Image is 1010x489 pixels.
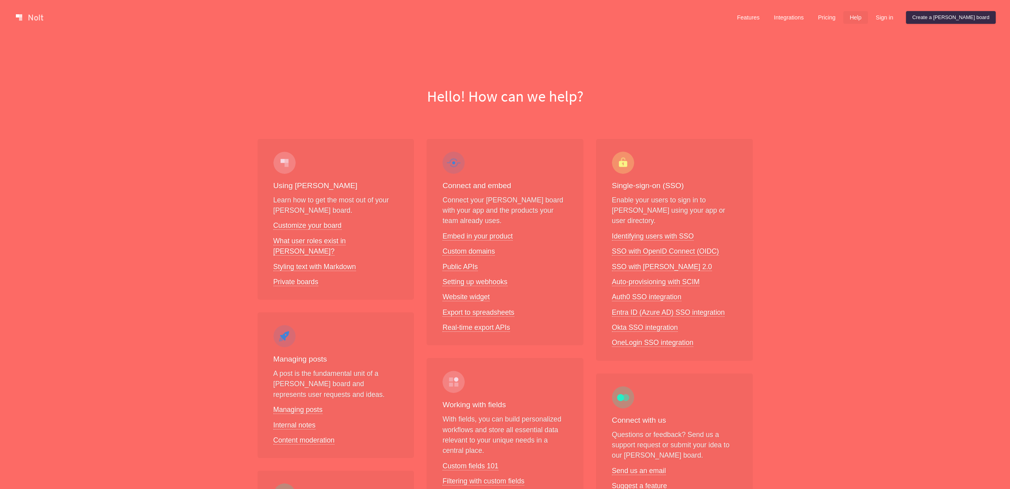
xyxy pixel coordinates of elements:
a: Private boards [273,278,318,286]
a: Sign in [870,11,900,24]
a: Public APIs [442,263,478,271]
a: Identifying users with SSO [612,232,694,241]
a: Styling text with Markdown [273,263,356,271]
a: Real-time export APIs [442,323,510,332]
p: A post is the fundamental unit of a [PERSON_NAME] board and represents user requests and ideas. [273,368,398,400]
a: Auto-provisioning with SCIM [612,278,700,286]
h3: Working with fields [442,399,568,411]
a: Create a [PERSON_NAME] board [906,11,996,24]
p: Questions or feedback? Send us a support request or submit your idea to our [PERSON_NAME] board. [612,429,737,461]
a: Okta SSO integration [612,323,678,332]
a: Setting up webhooks [442,278,507,286]
a: Customize your board [273,221,342,230]
a: OneLogin SSO integration [612,339,693,347]
p: Learn how to get the most out of your [PERSON_NAME] board. [273,195,398,216]
a: SSO with OpenID Connect (OIDC) [612,247,719,256]
h3: Single-sign-on (SSO) [612,180,737,192]
p: Enable your users to sign in to [PERSON_NAME] using your app or user directory. [612,195,737,226]
p: With fields, you can build personalized workflows and store all essential data relevant to your u... [442,414,568,456]
h3: Using [PERSON_NAME] [273,180,398,192]
a: Content moderation [273,436,335,445]
a: Auth0 SSO integration [612,293,681,301]
a: Features [731,11,766,24]
a: Pricing [812,11,842,24]
p: Connect your [PERSON_NAME] board with your app and the products your team already uses. [442,195,568,226]
a: Entra ID (Azure AD) SSO integration [612,308,725,317]
a: SSO with [PERSON_NAME] 2.0 [612,263,712,271]
h1: Hello! How can we help? [6,86,1004,107]
a: Integrations [768,11,810,24]
h3: Managing posts [273,354,398,365]
a: Custom fields 101 [442,462,498,470]
a: Website widget [442,293,490,301]
a: Custom domains [442,247,495,256]
a: Export to spreadsheets [442,308,514,317]
a: Help [843,11,868,24]
h3: Connect and embed [442,180,568,192]
a: Internal notes [273,421,316,429]
h3: Connect with us [612,415,737,426]
a: Embed in your product [442,232,513,241]
a: Filtering with custom fields [442,477,524,485]
a: Managing posts [273,406,323,414]
a: Send us an email [612,467,666,475]
a: What user roles exist in [PERSON_NAME]? [273,237,346,256]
